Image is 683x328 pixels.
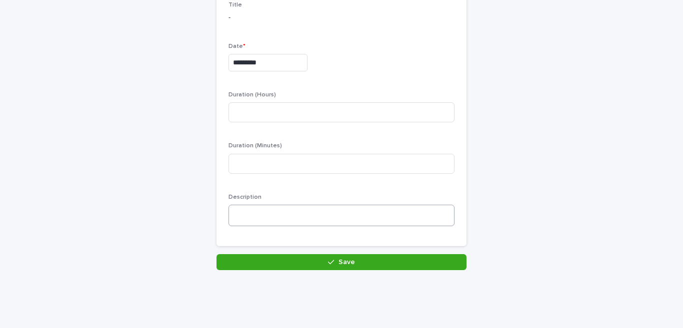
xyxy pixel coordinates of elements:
[216,254,466,270] button: Save
[228,92,276,98] span: Duration (Hours)
[338,259,355,266] span: Save
[228,12,454,23] p: -
[228,194,261,200] span: Description
[228,43,245,49] span: Date
[228,2,242,8] span: Title
[228,143,282,149] span: Duration (Minutes)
